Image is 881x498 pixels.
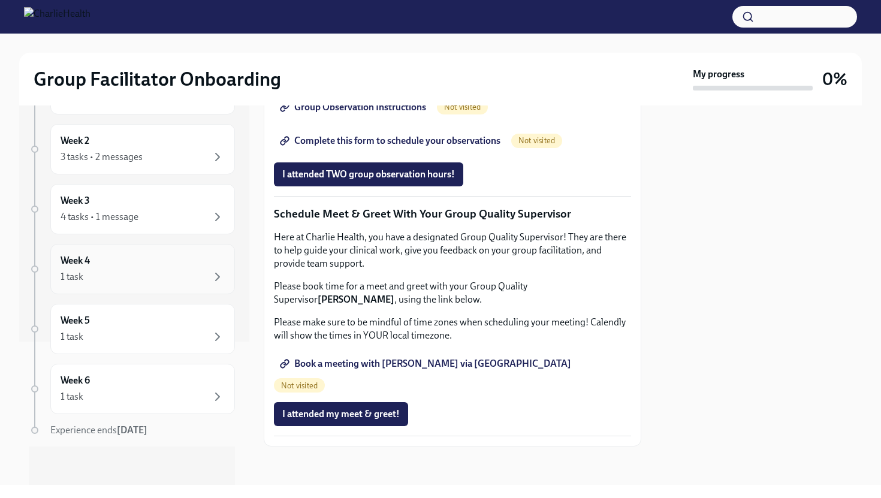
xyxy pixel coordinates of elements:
[61,330,83,343] div: 1 task
[61,194,90,207] h6: Week 3
[50,424,147,436] span: Experience ends
[34,67,281,91] h2: Group Facilitator Onboarding
[822,68,847,90] h3: 0%
[274,129,509,153] a: Complete this form to schedule your observations
[61,150,143,164] div: 3 tasks • 2 messages
[61,210,138,224] div: 4 tasks • 1 message
[24,7,90,26] img: CharlieHealth
[274,402,408,426] button: I attended my meet & greet!
[511,136,562,145] span: Not visited
[274,352,580,376] a: Book a meeting with [PERSON_NAME] via [GEOGRAPHIC_DATA]
[282,358,571,370] span: Book a meeting with [PERSON_NAME] via [GEOGRAPHIC_DATA]
[61,374,90,387] h6: Week 6
[29,364,235,414] a: Week 61 task
[61,314,90,327] h6: Week 5
[274,280,631,306] p: Please book time for a meet and greet with your Group Quality Supervisor , using the link below.
[274,162,463,186] button: I attended TWO group observation hours!
[282,408,400,420] span: I attended my meet & greet!
[274,381,325,390] span: Not visited
[274,316,631,342] p: Please make sure to be mindful of time zones when scheduling your meeting! Calendly will show the...
[29,124,235,174] a: Week 23 tasks • 2 messages
[29,184,235,234] a: Week 34 tasks • 1 message
[282,168,455,180] span: I attended TWO group observation hours!
[61,270,83,283] div: 1 task
[274,206,631,222] p: Schedule Meet & Greet With Your Group Quality Supervisor
[117,424,147,436] strong: [DATE]
[29,244,235,294] a: Week 41 task
[61,390,83,403] div: 1 task
[274,95,435,119] a: Group Observation Instructions
[282,101,426,113] span: Group Observation Instructions
[274,231,631,270] p: Here at Charlie Health, you have a designated Group Quality Supervisor! They are there to help gu...
[282,135,500,147] span: Complete this form to schedule your observations
[29,304,235,354] a: Week 51 task
[61,254,90,267] h6: Week 4
[318,294,394,305] strong: [PERSON_NAME]
[693,68,744,81] strong: My progress
[437,102,488,111] span: Not visited
[61,134,89,147] h6: Week 2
